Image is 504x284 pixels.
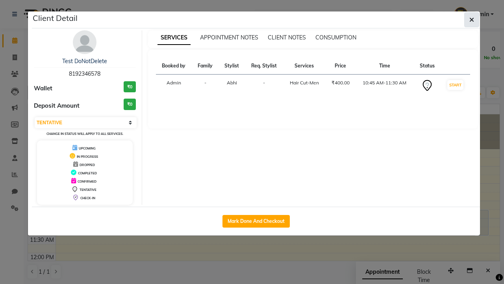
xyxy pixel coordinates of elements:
th: Stylist [219,58,245,75]
th: Services [283,58,325,75]
th: Price [325,58,356,75]
a: Test DoNotDelete [62,58,107,65]
span: UPCOMING [79,146,96,150]
span: Abhi [227,80,237,86]
span: CONFIRMED [78,179,96,183]
div: Hair Cut-Men [288,79,321,86]
th: Family [192,58,219,75]
td: - [192,75,219,97]
span: APPOINTMENT NOTES [200,34,258,41]
span: SERVICES [157,31,191,45]
div: ₹400.00 [330,79,351,86]
span: IN PROGRESS [77,155,98,159]
span: CLIENT NOTES [268,34,306,41]
th: Time [356,58,414,75]
img: avatar [73,30,96,54]
small: Change in status will apply to all services. [46,132,123,136]
h5: Client Detail [33,12,78,24]
button: START [447,80,463,90]
td: 10:45 AM-11:30 AM [356,75,414,97]
td: - [245,75,283,97]
span: CHECK-IN [80,196,95,200]
span: Deposit Amount [34,101,80,110]
span: COMPLETED [78,171,97,175]
td: Admin [156,75,192,97]
h3: ₹0 [124,81,136,93]
span: CONSUMPTION [315,34,356,41]
th: Status [414,58,441,75]
span: DROPPED [80,163,95,167]
button: Mark Done And Checkout [222,215,290,228]
span: Wallet [34,84,52,93]
h3: ₹0 [124,99,136,110]
span: 8192346578 [69,70,100,77]
th: Req. Stylist [245,58,283,75]
th: Booked by [156,58,192,75]
span: TENTATIVE [80,188,96,192]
